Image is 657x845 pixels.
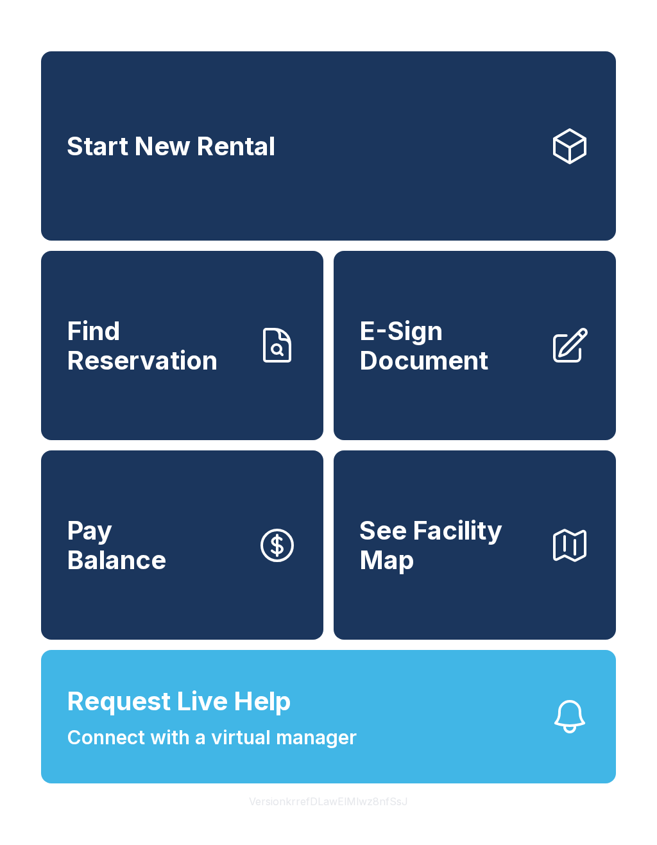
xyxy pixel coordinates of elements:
[67,132,275,161] span: Start New Rental
[67,316,246,375] span: Find Reservation
[359,516,539,574] span: See Facility Map
[41,51,616,241] a: Start New Rental
[334,251,616,440] a: E-Sign Document
[41,251,323,440] a: Find Reservation
[239,783,418,819] button: VersionkrrefDLawElMlwz8nfSsJ
[67,516,166,574] span: Pay Balance
[359,316,539,375] span: E-Sign Document
[334,450,616,640] button: See Facility Map
[41,450,323,640] button: PayBalance
[67,682,291,721] span: Request Live Help
[41,650,616,783] button: Request Live HelpConnect with a virtual manager
[67,723,357,752] span: Connect with a virtual manager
